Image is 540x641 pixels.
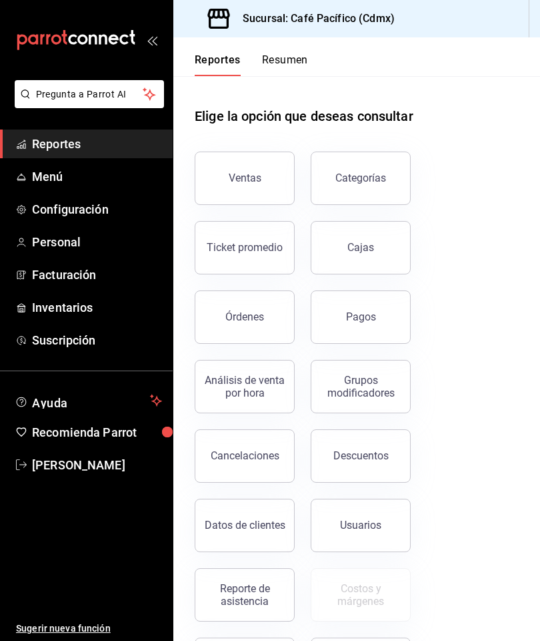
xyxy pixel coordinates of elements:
[32,266,162,284] span: Facturación
[36,87,143,101] span: Pregunta a Parrot AI
[311,499,411,552] button: Usuarios
[32,200,162,218] span: Configuración
[195,290,295,344] button: Órdenes
[203,582,286,608] div: Reporte de asistencia
[311,360,411,413] button: Grupos modificadores
[232,11,395,27] h3: Sucursal: Café Pacífico (Cdmx)
[229,172,261,184] div: Ventas
[195,53,241,76] button: Reportes
[32,331,162,349] span: Suscripción
[333,449,389,462] div: Descuentos
[32,456,162,474] span: [PERSON_NAME]
[335,172,386,184] div: Categorías
[311,290,411,344] button: Pagos
[195,152,295,205] button: Ventas
[262,53,308,76] button: Resumen
[340,519,381,531] div: Usuarios
[346,310,376,323] div: Pagos
[32,298,162,316] span: Inventarios
[211,449,279,462] div: Cancelaciones
[311,429,411,483] button: Descuentos
[205,519,285,531] div: Datos de clientes
[195,221,295,274] button: Ticket promedio
[195,360,295,413] button: Análisis de venta por hora
[319,374,402,399] div: Grupos modificadores
[347,241,374,254] div: Cajas
[203,374,286,399] div: Análisis de venta por hora
[311,221,411,274] button: Cajas
[32,168,162,186] span: Menú
[147,35,157,45] button: open_drawer_menu
[311,152,411,205] button: Categorías
[195,106,413,126] h1: Elige la opción que deseas consultar
[195,53,308,76] div: navigation tabs
[225,310,264,323] div: Órdenes
[9,97,164,111] a: Pregunta a Parrot AI
[195,568,295,622] button: Reporte de asistencia
[319,582,402,608] div: Costos y márgenes
[32,233,162,251] span: Personal
[16,622,162,636] span: Sugerir nueva función
[32,393,145,409] span: Ayuda
[311,568,411,622] button: Contrata inventarios para ver este reporte
[195,429,295,483] button: Cancelaciones
[32,135,162,153] span: Reportes
[207,241,283,254] div: Ticket promedio
[32,423,162,441] span: Recomienda Parrot
[195,499,295,552] button: Datos de clientes
[15,80,164,108] button: Pregunta a Parrot AI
